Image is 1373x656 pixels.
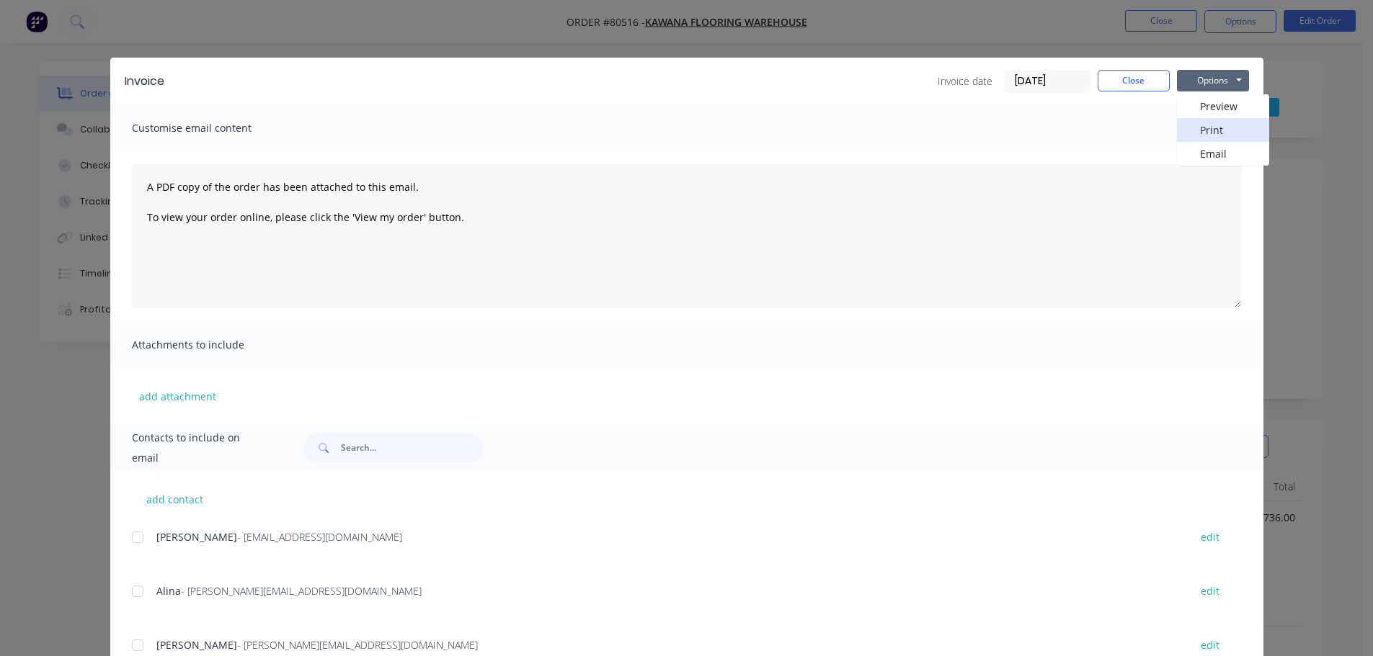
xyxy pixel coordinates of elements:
[1192,581,1228,601] button: edit
[237,530,402,544] span: - [EMAIL_ADDRESS][DOMAIN_NAME]
[132,164,1242,308] textarea: A PDF copy of the order has been attached to this email. To view your order online, please click ...
[1192,635,1228,655] button: edit
[1177,118,1269,142] button: Print
[132,385,223,407] button: add attachment
[1177,94,1269,118] button: Preview
[1177,142,1269,166] button: Email
[341,433,484,462] input: Search...
[132,428,268,468] span: Contacts to include on email
[156,638,237,652] span: [PERSON_NAME]
[132,335,290,355] span: Attachments to include
[1177,70,1249,91] button: Options
[938,73,992,89] span: Invoice date
[237,638,478,652] span: - [PERSON_NAME][EMAIL_ADDRESS][DOMAIN_NAME]
[156,584,181,598] span: Alina
[125,73,164,90] div: Invoice
[1098,70,1170,91] button: Close
[132,488,218,510] button: add contact
[1192,527,1228,547] button: edit
[156,530,237,544] span: [PERSON_NAME]
[181,584,422,598] span: - [PERSON_NAME][EMAIL_ADDRESS][DOMAIN_NAME]
[132,118,290,138] span: Customise email content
